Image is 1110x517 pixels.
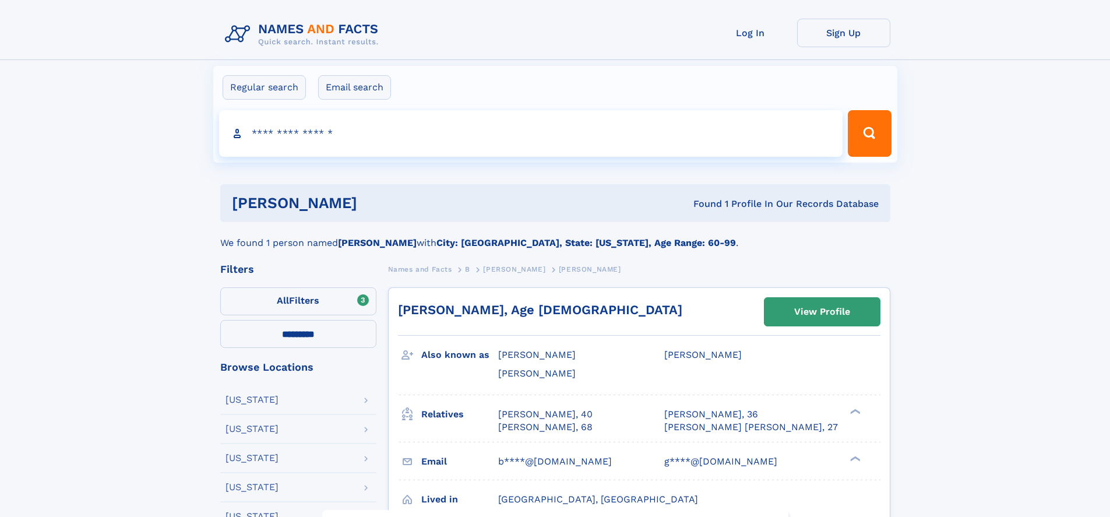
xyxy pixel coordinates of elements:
[794,298,850,325] div: View Profile
[232,196,526,210] h1: [PERSON_NAME]
[559,265,621,273] span: [PERSON_NAME]
[498,349,576,360] span: [PERSON_NAME]
[764,298,880,326] a: View Profile
[465,265,470,273] span: B
[220,222,890,250] div: We found 1 person named with .
[277,295,289,306] span: All
[525,198,879,210] div: Found 1 Profile In Our Records Database
[388,262,452,276] a: Names and Facts
[225,424,279,434] div: [US_STATE]
[421,490,498,509] h3: Lived in
[225,395,279,405] div: [US_STATE]
[664,421,838,434] a: [PERSON_NAME] [PERSON_NAME], 27
[664,349,742,360] span: [PERSON_NAME]
[318,75,391,100] label: Email search
[220,287,376,315] label: Filters
[223,75,306,100] label: Regular search
[848,110,891,157] button: Search Button
[220,19,388,50] img: Logo Names and Facts
[797,19,890,47] a: Sign Up
[225,483,279,492] div: [US_STATE]
[421,345,498,365] h3: Also known as
[483,265,545,273] span: [PERSON_NAME]
[421,405,498,424] h3: Relatives
[664,408,758,421] a: [PERSON_NAME], 36
[398,303,682,317] a: [PERSON_NAME], Age [DEMOGRAPHIC_DATA]
[465,262,470,276] a: B
[498,368,576,379] span: [PERSON_NAME]
[338,237,417,248] b: [PERSON_NAME]
[220,264,376,275] div: Filters
[421,452,498,472] h3: Email
[498,421,593,434] a: [PERSON_NAME], 68
[847,407,861,415] div: ❯
[498,408,593,421] a: [PERSON_NAME], 40
[847,455,861,462] div: ❯
[483,262,545,276] a: [PERSON_NAME]
[219,110,843,157] input: search input
[225,453,279,463] div: [US_STATE]
[704,19,797,47] a: Log In
[220,362,376,372] div: Browse Locations
[498,494,698,505] span: [GEOGRAPHIC_DATA], [GEOGRAPHIC_DATA]
[436,237,736,248] b: City: [GEOGRAPHIC_DATA], State: [US_STATE], Age Range: 60-99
